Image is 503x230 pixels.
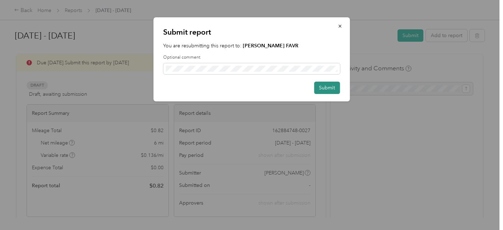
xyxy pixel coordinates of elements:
[163,42,340,49] p: You are resubmitting this report to:
[163,54,340,61] label: Optional comment
[463,190,503,230] iframe: Everlance-gr Chat Button Frame
[243,43,298,49] strong: [PERSON_NAME] FAVR
[314,82,340,94] button: Submit
[163,27,340,37] p: Submit report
